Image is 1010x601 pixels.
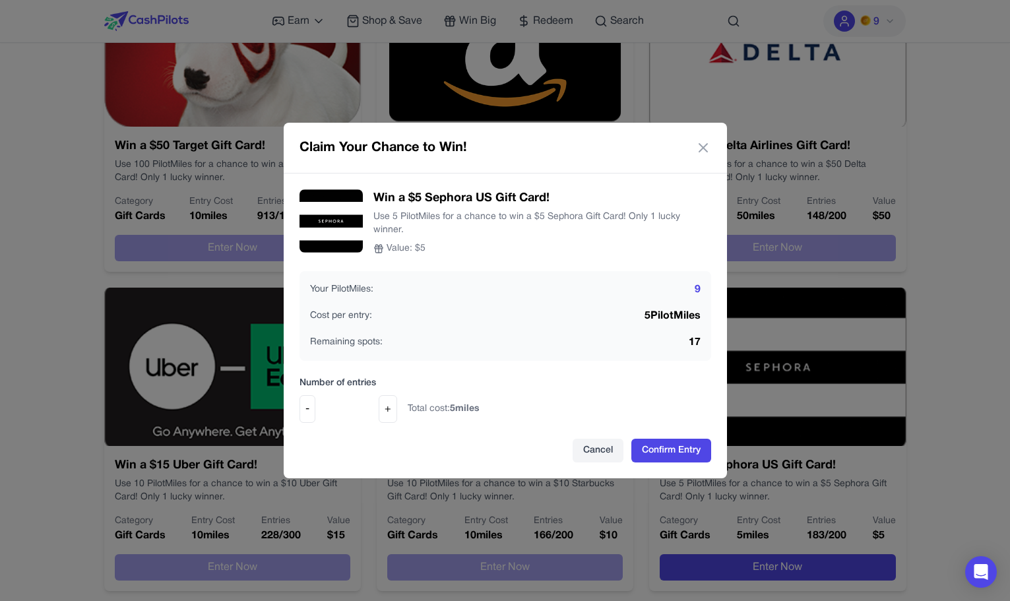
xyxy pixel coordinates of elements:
[631,439,711,462] button: Confirm Entry
[965,556,997,588] div: Open Intercom Messenger
[695,282,701,298] span: 9
[300,189,363,253] img: Win a $5 Sephora US Gift Card!
[373,210,711,237] p: Use 5 PilotMiles for a chance to win a $5 Sephora Gift Card! Only 1 lucky winner.
[300,139,467,157] h2: Claim Your Chance to Win!
[573,439,623,462] button: Cancel
[310,283,373,296] span: Your PilotMiles:
[310,309,372,323] span: Cost per entry:
[450,404,480,413] span: 5 miles
[373,189,711,208] h3: Win a $5 Sephora US Gift Card!
[300,377,711,390] label: Number of entries
[645,308,701,324] span: 5 PilotMiles
[379,395,397,423] button: +
[300,395,315,423] button: -
[310,336,383,349] span: Remaining spots:
[408,402,480,416] span: Total cost:
[689,334,701,350] span: 17
[373,242,711,255] div: Value: $ 5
